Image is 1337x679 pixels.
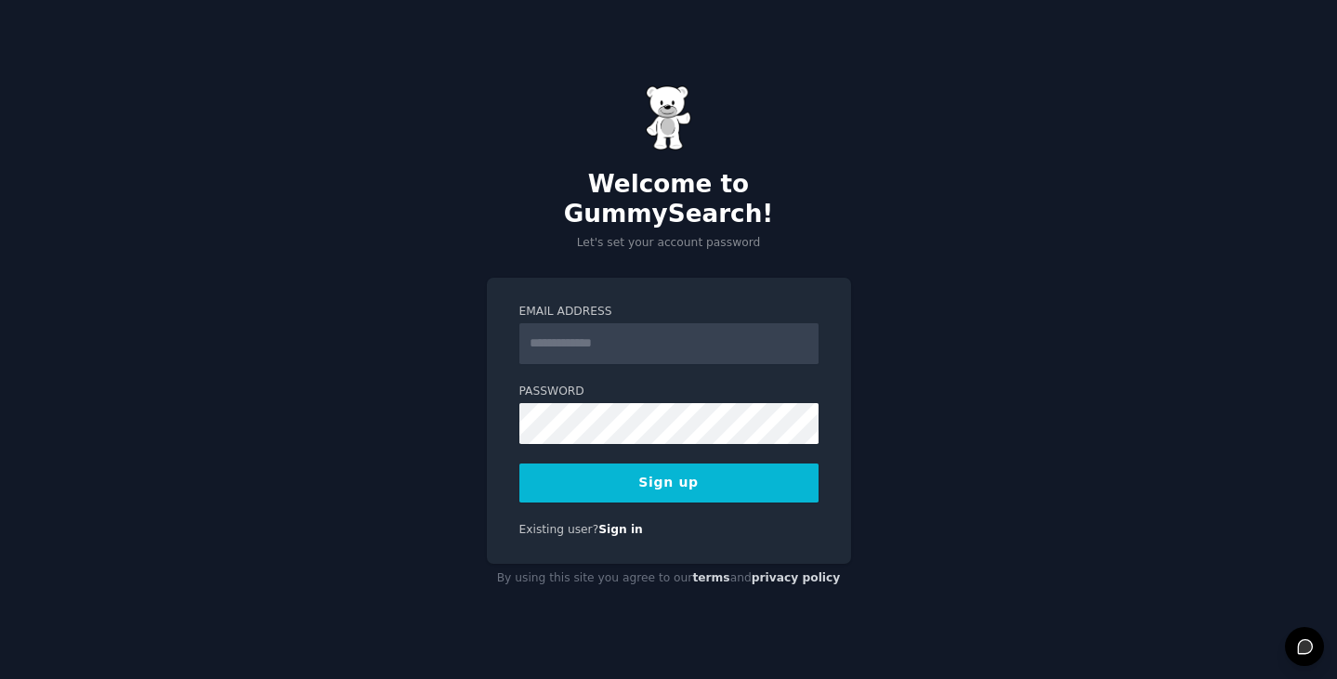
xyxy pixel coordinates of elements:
[519,384,819,400] label: Password
[487,564,851,594] div: By using this site you agree to our and
[487,170,851,229] h2: Welcome to GummySearch!
[752,571,841,584] a: privacy policy
[487,235,851,252] p: Let's set your account password
[519,464,819,503] button: Sign up
[519,304,819,320] label: Email Address
[598,523,643,536] a: Sign in
[646,85,692,150] img: Gummy Bear
[692,571,729,584] a: terms
[519,523,599,536] span: Existing user?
